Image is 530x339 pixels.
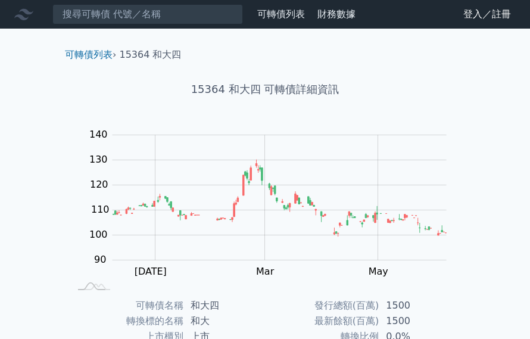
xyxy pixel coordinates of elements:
[256,266,275,277] tspan: Mar
[83,129,464,301] g: Chart
[89,154,108,165] tspan: 130
[90,179,108,190] tspan: 120
[94,254,106,265] tspan: 90
[317,8,356,20] a: 財務數據
[454,5,520,24] a: 登入／註冊
[91,204,110,215] tspan: 110
[89,229,108,240] tspan: 100
[265,298,379,313] td: 發行總額(百萬)
[120,48,182,62] li: 15364 和大四
[379,313,460,329] td: 1500
[89,129,108,140] tspan: 140
[55,81,475,98] h1: 15364 和大四 可轉債詳細資訊
[135,266,167,277] tspan: [DATE]
[265,313,379,329] td: 最新餘額(百萬)
[379,298,460,313] td: 1500
[70,298,183,313] td: 可轉債名稱
[65,49,113,60] a: 可轉債列表
[70,313,183,329] td: 轉換標的名稱
[257,8,305,20] a: 可轉債列表
[369,266,388,277] tspan: May
[65,48,116,62] li: ›
[52,4,243,24] input: 搜尋可轉債 代號／名稱
[183,313,265,329] td: 和大
[183,298,265,313] td: 和大四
